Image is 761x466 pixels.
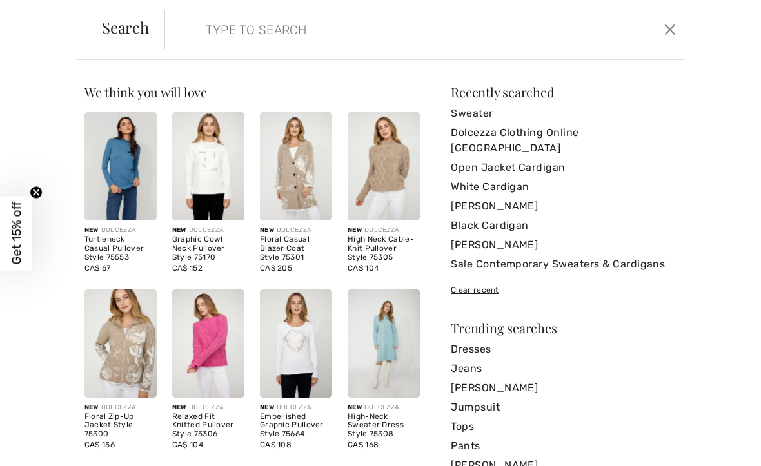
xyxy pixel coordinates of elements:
[84,289,157,398] img: Floral Zip-Up Jacket Style 75300. Oatmeal
[260,235,332,262] div: Floral Casual Blazer Coat Style 75301
[172,403,186,411] span: New
[260,264,292,273] span: CA$ 205
[102,19,149,35] span: Search
[451,104,677,123] a: Sweater
[260,440,292,449] span: CA$ 108
[348,226,420,235] div: DOLCEZZA
[451,340,677,359] a: Dresses
[84,403,157,413] div: DOLCEZZA
[196,10,545,49] input: TYPE TO SEARCH
[172,235,244,262] div: Graphic Cowl Neck Pullover Style 75170
[84,413,157,439] div: Floral Zip-Up Jacket Style 75300
[451,378,677,398] a: [PERSON_NAME]
[260,226,332,235] div: DOLCEZZA
[451,417,677,436] a: Tops
[348,289,420,398] img: High-Neck Sweater Dress Style 75308. Seafoam
[30,186,43,199] button: Close teaser
[348,226,362,234] span: New
[348,413,420,439] div: High-Neck Sweater Dress Style 75308
[84,112,157,220] img: Turtleneck Casual Pullover Style 75553. Indigo
[260,289,332,398] img: Embellished Graphic Pullover Style 75664. As sample
[172,112,244,220] img: Graphic Cowl Neck Pullover Style 75170. Black
[9,202,24,265] span: Get 15% off
[260,413,332,439] div: Embellished Graphic Pullover Style 75664
[172,226,244,235] div: DOLCEZZA
[260,403,274,411] span: New
[451,284,677,296] div: Clear recent
[84,235,157,262] div: Turtleneck Casual Pullover Style 75553
[172,264,203,273] span: CA$ 152
[84,83,207,101] span: We think you will love
[451,322,677,335] div: Trending searches
[84,264,111,273] span: CA$ 67
[172,226,186,234] span: New
[451,86,677,99] div: Recently searched
[451,255,677,274] a: Sale Contemporary Sweaters & Cardigans
[451,398,677,417] a: Jumpsuit
[260,403,332,413] div: DOLCEZZA
[348,440,379,449] span: CA$ 168
[451,359,677,378] a: Jeans
[348,403,362,411] span: New
[348,264,379,273] span: CA$ 104
[84,440,115,449] span: CA$ 156
[172,289,244,398] img: Relaxed Fit Knitted Pullover Style 75306. Magenta
[451,123,677,158] a: Dolcezza Clothing Online [GEOGRAPHIC_DATA]
[172,403,244,413] div: DOLCEZZA
[84,403,99,411] span: New
[348,235,420,262] div: High Neck Cable-Knit Pullover Style 75305
[451,158,677,177] a: Open Jacket Cardigan
[84,226,99,234] span: New
[260,226,274,234] span: New
[451,197,677,216] a: [PERSON_NAME]
[451,436,677,456] a: Pants
[172,440,203,449] span: CA$ 104
[348,112,420,220] img: High Neck Cable-Knit Pullover Style 75305. Taupe
[451,216,677,235] a: Black Cardigan
[348,403,420,413] div: DOLCEZZA
[260,112,332,220] img: Floral Casual Blazer Coat Style 75301. Oatmeal
[84,226,157,235] div: DOLCEZZA
[661,19,680,40] button: Close
[172,413,244,439] div: Relaxed Fit Knitted Pullover Style 75306
[451,177,677,197] a: White Cardigan
[451,235,677,255] a: [PERSON_NAME]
